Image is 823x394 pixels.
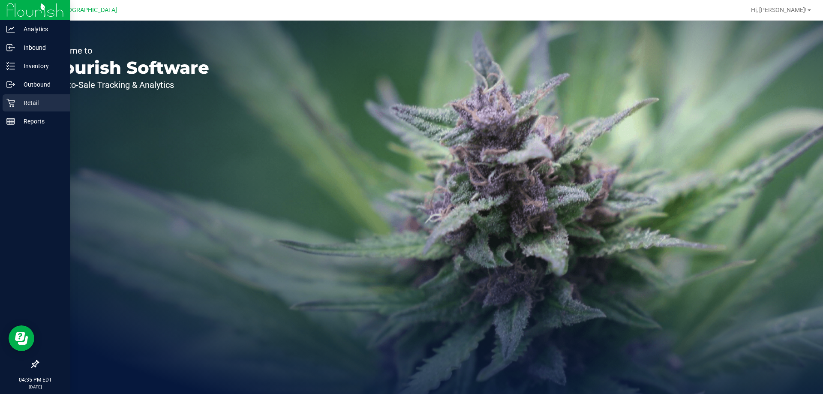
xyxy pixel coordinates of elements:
[6,80,15,89] inline-svg: Outbound
[4,384,66,390] p: [DATE]
[6,25,15,33] inline-svg: Analytics
[15,42,66,53] p: Inbound
[15,61,66,71] p: Inventory
[751,6,807,13] span: Hi, [PERSON_NAME]!
[46,46,209,55] p: Welcome to
[46,81,209,89] p: Seed-to-Sale Tracking & Analytics
[6,62,15,70] inline-svg: Inventory
[15,98,66,108] p: Retail
[58,6,117,14] span: [GEOGRAPHIC_DATA]
[9,325,34,351] iframe: Resource center
[6,117,15,126] inline-svg: Reports
[15,116,66,126] p: Reports
[6,99,15,107] inline-svg: Retail
[15,24,66,34] p: Analytics
[15,79,66,90] p: Outbound
[6,43,15,52] inline-svg: Inbound
[4,376,66,384] p: 04:35 PM EDT
[46,59,209,76] p: Flourish Software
